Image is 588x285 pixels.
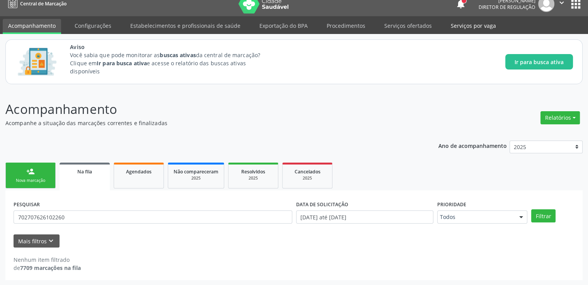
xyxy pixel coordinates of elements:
button: Mais filtroskeyboard_arrow_down [14,234,60,248]
span: Na fila [77,168,92,175]
a: Procedimentos [321,19,371,32]
a: Serviços ofertados [379,19,437,32]
span: Todos [440,213,512,221]
input: Selecione um intervalo [296,210,433,224]
div: person_add [26,167,35,176]
span: Aviso [70,43,274,51]
a: Serviços por vaga [445,19,501,32]
label: PESQUISAR [14,198,40,210]
a: Estabelecimentos e profissionais de saúde [125,19,246,32]
p: Acompanhamento [5,100,409,119]
strong: Ir para busca ativa [97,59,147,67]
div: 2025 [288,175,327,181]
a: Acompanhamento [3,19,61,34]
div: 2025 [234,175,273,181]
span: Cancelados [295,168,320,175]
img: Imagem de CalloutCard [15,44,59,79]
button: Relatórios [540,111,580,124]
div: Nova marcação [11,178,50,183]
strong: buscas ativas [160,51,196,59]
label: Prioridade [437,198,466,210]
span: Resolvidos [241,168,265,175]
a: Configurações [69,19,117,32]
p: Você sabia que pode monitorar as da central de marcação? Clique em e acesse o relatório das busca... [70,51,274,75]
p: Ano de acompanhamento [438,141,507,150]
label: DATA DE SOLICITAÇÃO [296,198,348,210]
span: Central de Marcação [20,0,66,7]
span: Não compareceram [174,168,218,175]
div: Nenhum item filtrado [14,256,81,264]
button: Ir para busca ativa [505,54,573,70]
span: Diretor de regulação [479,4,535,10]
span: Agendados [126,168,152,175]
button: Filtrar [531,209,556,222]
strong: 7709 marcações na fila [20,264,81,271]
a: Exportação do BPA [254,19,313,32]
input: Nome, CNS [14,210,292,224]
div: 2025 [174,175,218,181]
div: de [14,264,81,272]
span: Ir para busca ativa [515,58,564,66]
i: keyboard_arrow_down [47,237,55,245]
p: Acompanhe a situação das marcações correntes e finalizadas [5,119,409,127]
